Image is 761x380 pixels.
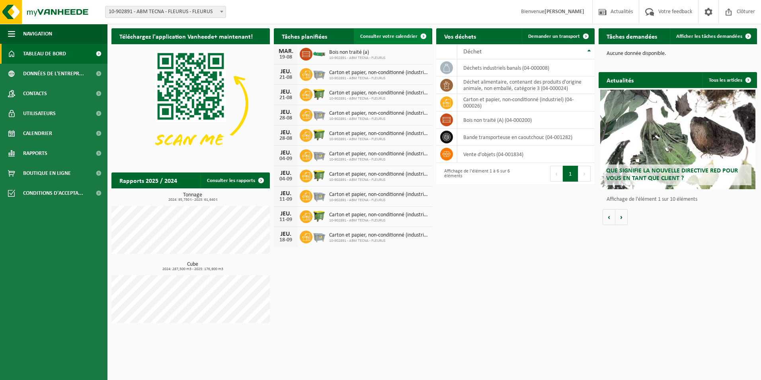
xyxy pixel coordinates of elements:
span: Données de l'entrepr... [23,64,84,84]
span: 10-902891 - ABM TECNA - FLEURUS [329,218,428,223]
span: Conditions d'accepta... [23,183,83,203]
h2: Vos déchets [436,28,484,44]
div: 04-09 [278,156,294,162]
td: déchets industriels banals (04-000008) [457,59,595,76]
span: Demander un transport [528,34,580,39]
span: Carton et papier, non-conditionné (industriel) [329,232,428,239]
h2: Actualités [599,72,642,88]
span: 10-902891 - ABM TECNA - FLEURUS - FLEURUS [105,6,226,18]
span: Carton et papier, non-conditionné (industriel) [329,110,428,117]
h2: Téléchargez l'application Vanheede+ maintenant! [111,28,261,44]
p: Affichage de l'élément 1 sur 10 éléments [607,197,753,202]
div: JEU. [278,150,294,156]
span: 10-902891 - ABM TECNA - FLEURUS - FLEURUS [105,6,226,18]
span: 10-902891 - ABM TECNA - FLEURUS [329,117,428,121]
td: vente d'objets (04-001834) [457,146,595,163]
div: 04-09 [278,176,294,182]
span: Déchet [463,49,482,55]
span: 10-902891 - ABM TECNA - FLEURUS [329,96,428,101]
span: Que signifie la nouvelle directive RED pour vous en tant que client ? [606,168,738,182]
span: 10-902891 - ABM TECNA - FLEURUS [329,239,428,243]
div: JEU. [278,190,294,197]
h3: Tonnage [115,192,270,202]
td: déchet alimentaire, contenant des produits d'origine animale, non emballé, catégorie 3 (04-000024) [457,76,595,94]
img: WB-1100-HPE-GN-50 [312,168,326,182]
span: Utilisateurs [23,104,56,123]
img: WB-2500-GAL-GY-01 [312,67,326,80]
button: Vorige [603,209,615,225]
span: Carton et papier, non-conditionné (industriel) [329,70,428,76]
a: Demander un transport [522,28,594,44]
span: Consulter votre calendrier [360,34,418,39]
span: 10-902891 - ABM TECNA - FLEURUS [329,178,428,182]
button: Volgende [615,209,628,225]
div: 21-08 [278,75,294,80]
div: JEU. [278,211,294,217]
span: Bois non traité (a) [329,49,386,56]
span: 10-902891 - ABM TECNA - FLEURUS [329,56,386,61]
span: 2024: 95,750 t - 2025: 61,640 t [115,198,270,202]
div: JEU. [278,129,294,136]
div: JEU. [278,231,294,237]
img: WB-2500-GAL-GY-01 [312,108,326,121]
span: Contacts [23,84,47,104]
span: 10-902891 - ABM TECNA - FLEURUS [329,137,428,142]
span: 10-902891 - ABM TECNA - FLEURUS [329,198,428,203]
span: Navigation [23,24,52,44]
div: JEU. [278,170,294,176]
div: JEU. [278,89,294,95]
span: Carton et papier, non-conditionné (industriel) [329,171,428,178]
td: bande transporteuse en caoutchouc (04-001282) [457,129,595,146]
img: WB-1100-HPE-GN-50 [312,87,326,101]
img: HK-XC-10-GN-00 [312,50,326,57]
span: Calendrier [23,123,52,143]
span: Rapports [23,143,47,163]
div: 21-08 [278,95,294,101]
span: 10-902891 - ABM TECNA - FLEURUS [329,157,428,162]
img: WB-2500-GAL-GY-01 [312,148,326,162]
div: JEU. [278,109,294,116]
span: Carton et papier, non-conditionné (industriel) [329,192,428,198]
span: 10-902891 - ABM TECNA - FLEURUS [329,76,428,81]
div: 19-08 [278,55,294,60]
a: Consulter les rapports [201,172,269,188]
span: Tableau de bord [23,44,66,64]
div: 11-09 [278,217,294,223]
img: Download de VHEPlus App [111,44,270,163]
span: Boutique en ligne [23,163,71,183]
span: 2024: 287,500 m3 - 2025: 176,900 m3 [115,267,270,271]
h3: Cube [115,262,270,271]
h2: Tâches planifiées [274,28,335,44]
div: JEU. [278,69,294,75]
a: Que signifie la nouvelle directive RED pour vous en tant que client ? [600,90,755,189]
button: Previous [550,166,563,182]
a: Consulter votre calendrier [354,28,431,44]
span: Carton et papier, non-conditionné (industriel) [329,131,428,137]
a: Tous les articles [702,72,756,88]
div: 18-09 [278,237,294,243]
span: Carton et papier, non-conditionné (industriel) [329,90,428,96]
td: carton et papier, non-conditionné (industriel) (04-000026) [457,94,595,112]
a: Afficher les tâches demandées [670,28,756,44]
div: Affichage de l'élément 1 à 6 sur 6 éléments [440,165,511,182]
img: WB-1100-HPE-GN-50 [312,128,326,141]
p: Aucune donnée disponible. [607,51,749,57]
div: 28-08 [278,136,294,141]
div: MAR. [278,48,294,55]
h2: Rapports 2025 / 2024 [111,172,185,188]
div: 11-09 [278,197,294,202]
span: Carton et papier, non-conditionné (industriel) [329,212,428,218]
img: WB-2500-GAL-GY-01 [312,189,326,202]
div: 28-08 [278,116,294,121]
img: WB-1100-HPE-GN-50 [312,209,326,223]
strong: [PERSON_NAME] [544,9,584,15]
span: Carton et papier, non-conditionné (industriel) [329,151,428,157]
img: WB-2500-GAL-GY-01 [312,229,326,243]
td: bois non traité (A) (04-000200) [457,112,595,129]
span: Afficher les tâches demandées [676,34,742,39]
button: 1 [563,166,578,182]
h2: Tâches demandées [599,28,665,44]
button: Next [578,166,591,182]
